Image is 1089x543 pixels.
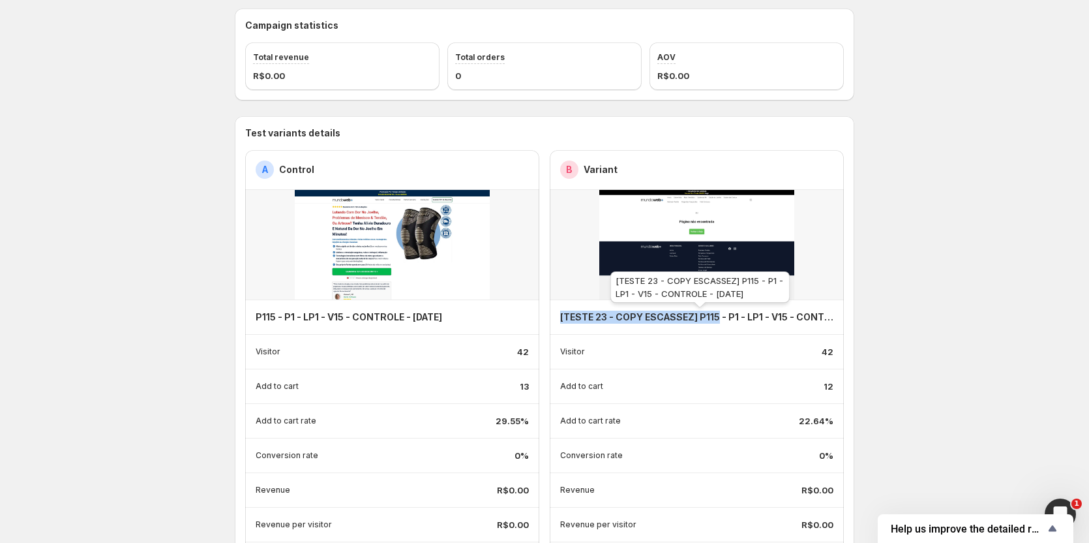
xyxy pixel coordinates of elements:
p: 22.64% [799,414,833,427]
span: R$0.00 [253,69,285,82]
p: Add to cart rate [560,416,621,426]
span: Total revenue [253,52,309,62]
p: 29.55% [496,414,529,427]
h4: P115 - P1 - LP1 - V15 - CONTROLE - [DATE] [256,311,442,324]
p: 12 [824,380,833,393]
p: 13 [520,380,529,393]
p: Visitor [560,347,585,357]
span: AOV [657,52,676,62]
p: Revenue [256,485,290,495]
button: Show survey - Help us improve the detailed report for A/B campaigns [891,521,1060,536]
p: Visitor [256,347,280,357]
p: R$0.00 [497,484,529,497]
p: 42 [517,345,529,358]
iframe: Intercom live chat [1045,499,1076,530]
p: Conversion rate [560,450,623,461]
h2: B [566,163,573,176]
span: 1 [1071,499,1082,509]
p: Revenue per visitor [256,520,332,530]
p: Add to cart rate [256,416,316,426]
p: 0% [515,449,529,462]
img: -products-copperflex-viewgem-1746573801-template.jpg [245,190,539,300]
h2: Control [279,163,314,176]
h2: A [262,163,268,176]
p: R$0.00 [497,518,529,531]
h3: Test variants details [245,127,844,140]
p: Add to cart [256,381,299,392]
span: Help us improve the detailed report for A/B campaigns [891,523,1045,535]
p: 0% [819,449,833,462]
p: R$0.00 [801,484,833,497]
p: Add to cart [560,381,603,392]
h3: Campaign statistics [245,19,338,32]
p: Revenue [560,485,595,495]
span: R$0.00 [657,69,689,82]
h2: Variant [584,163,618,176]
span: 0 [455,69,461,82]
p: R$0.00 [801,518,833,531]
p: Revenue per visitor [560,520,636,530]
p: 42 [822,345,833,358]
h4: [TESTE 23 - COPY ESCASSEZ] P115 - P1 - LP1 - V15 - CONTROLE - [DATE] [560,311,833,324]
img: -products-calipso-nylon-personalised-dog-collar-metal-buckle-viewgem-1752075129-template.jpg [550,190,844,300]
span: Total orders [455,52,505,62]
p: Conversion rate [256,450,318,461]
